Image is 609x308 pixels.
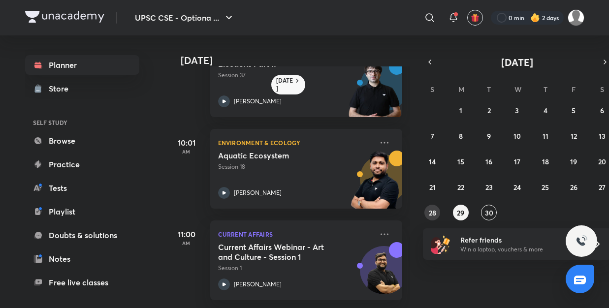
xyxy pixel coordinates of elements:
[429,183,436,192] abbr: September 21, 2025
[218,71,373,80] p: Session 37
[471,13,480,22] img: avatar
[460,235,581,245] h6: Refer friends
[538,154,553,169] button: September 18, 2025
[218,151,341,160] h5: Aquatic Ecosystem
[431,131,434,141] abbr: September 7, 2025
[481,102,497,118] button: September 2, 2025
[218,264,373,273] p: Session 1
[218,162,373,171] p: Session 18
[543,131,548,141] abbr: September 11, 2025
[544,106,547,115] abbr: September 4, 2025
[49,83,74,94] div: Store
[576,235,587,247] img: ttu
[467,10,483,26] button: avatar
[25,249,139,269] a: Notes
[599,183,606,192] abbr: September 27, 2025
[25,114,139,131] h6: SELF STUDY
[429,157,436,166] abbr: September 14, 2025
[487,85,491,94] abbr: Tuesday
[570,157,577,166] abbr: September 19, 2025
[487,106,491,115] abbr: September 2, 2025
[458,85,464,94] abbr: Monday
[485,157,492,166] abbr: September 16, 2025
[25,154,139,174] a: Practice
[25,79,139,98] a: Store
[566,128,581,144] button: September 12, 2025
[453,102,469,118] button: September 1, 2025
[424,154,440,169] button: September 14, 2025
[513,183,521,192] abbr: September 24, 2025
[25,273,139,292] a: Free live classes
[542,183,549,192] abbr: September 25, 2025
[515,106,519,115] abbr: September 3, 2025
[453,154,469,169] button: September 15, 2025
[218,242,341,262] h5: Current Affairs Webinar - Art and Culture - Session 1
[568,9,584,26] img: Ayush Kumar
[485,183,493,192] abbr: September 23, 2025
[25,202,139,221] a: Playlist
[513,131,521,141] abbr: September 10, 2025
[167,240,206,246] p: AM
[348,151,402,218] img: unacademy
[360,251,408,299] img: Avatar
[481,154,497,169] button: September 16, 2025
[429,208,436,217] abbr: September 28, 2025
[457,208,464,217] abbr: September 29, 2025
[600,106,604,115] abbr: September 6, 2025
[276,77,293,92] h6: [DATE]
[487,131,491,141] abbr: September 9, 2025
[481,205,497,220] button: September 30, 2025
[514,157,520,166] abbr: September 17, 2025
[457,183,464,192] abbr: September 22, 2025
[538,102,553,118] button: September 4, 2025
[509,154,525,169] button: September 17, 2025
[424,205,440,220] button: September 28, 2025
[167,228,206,240] h5: 11:00
[542,157,549,166] abbr: September 18, 2025
[572,85,576,94] abbr: Friday
[234,280,282,289] p: [PERSON_NAME]
[25,178,139,198] a: Tests
[460,245,581,254] p: Win a laptop, vouchers & more
[453,205,469,220] button: September 29, 2025
[530,13,540,23] img: streak
[570,183,577,192] abbr: September 26, 2025
[538,179,553,195] button: September 25, 2025
[598,157,606,166] abbr: September 20, 2025
[167,137,206,149] h5: 10:01
[509,128,525,144] button: September 10, 2025
[25,11,104,25] a: Company Logo
[348,59,402,127] img: unacademy
[459,131,463,141] abbr: September 8, 2025
[234,188,282,197] p: [PERSON_NAME]
[218,137,373,149] p: Environment & Ecology
[25,225,139,245] a: Doubts & solutions
[437,55,598,69] button: [DATE]
[481,128,497,144] button: September 9, 2025
[25,55,139,75] a: Planner
[430,85,434,94] abbr: Sunday
[459,106,462,115] abbr: September 1, 2025
[572,106,576,115] abbr: September 5, 2025
[514,85,521,94] abbr: Wednesday
[218,228,373,240] p: Current Affairs
[599,131,606,141] abbr: September 13, 2025
[181,55,412,66] h4: [DATE]
[453,179,469,195] button: September 22, 2025
[129,8,241,28] button: UPSC CSE - Optiona ...
[544,85,547,94] abbr: Thursday
[600,85,604,94] abbr: Saturday
[509,179,525,195] button: September 24, 2025
[485,208,493,217] abbr: September 30, 2025
[481,179,497,195] button: September 23, 2025
[501,56,533,69] span: [DATE]
[25,11,104,23] img: Company Logo
[566,102,581,118] button: September 5, 2025
[538,128,553,144] button: September 11, 2025
[457,157,464,166] abbr: September 15, 2025
[566,154,581,169] button: September 19, 2025
[424,179,440,195] button: September 21, 2025
[431,234,450,254] img: referral
[509,102,525,118] button: September 3, 2025
[167,149,206,154] p: AM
